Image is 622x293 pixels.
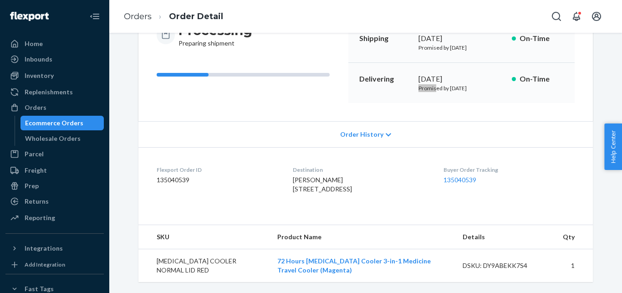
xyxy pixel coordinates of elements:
[5,241,104,256] button: Integrations
[25,39,43,48] div: Home
[20,116,104,130] a: Ecommerce Orders
[169,11,223,21] a: Order Detail
[5,259,104,270] a: Add Integration
[293,166,428,174] dt: Destination
[418,44,505,51] p: Promised by [DATE]
[359,33,411,44] p: Shipping
[25,166,47,175] div: Freight
[556,225,593,249] th: Qty
[178,22,252,48] div: Preparing shipment
[277,257,431,274] a: 72 Hours [MEDICAL_DATA] Cooler 3-in-1 Medicine Travel Cooler (Magenta)
[25,244,63,253] div: Integrations
[5,211,104,225] a: Reporting
[138,249,270,283] td: [MEDICAL_DATA] COOLER NORMAL LID RED
[25,134,81,143] div: Wholesale Orders
[418,84,505,92] p: Promised by [DATE]
[444,176,476,184] a: 135040539
[157,175,278,185] dd: 135040539
[20,131,104,146] a: Wholesale Orders
[418,74,505,84] div: [DATE]
[138,225,270,249] th: SKU
[5,179,104,193] a: Prep
[444,166,575,174] dt: Buyer Order Tracking
[25,149,44,159] div: Parcel
[463,261,548,270] div: DSKU: DY9ABEKK7S4
[587,7,606,26] button: Open account menu
[359,74,411,84] p: Delivering
[5,194,104,209] a: Returns
[5,163,104,178] a: Freight
[117,3,230,30] ol: breadcrumbs
[25,197,49,206] div: Returns
[157,166,278,174] dt: Flexport Order ID
[5,100,104,115] a: Orders
[5,68,104,83] a: Inventory
[455,225,556,249] th: Details
[5,52,104,67] a: Inbounds
[25,71,54,80] div: Inventory
[5,85,104,99] a: Replenishments
[270,225,455,249] th: Product Name
[547,7,566,26] button: Open Search Box
[556,249,593,283] td: 1
[25,261,65,268] div: Add Integration
[124,11,152,21] a: Orders
[25,118,83,128] div: Ecommerce Orders
[5,36,104,51] a: Home
[340,130,383,139] span: Order History
[25,55,52,64] div: Inbounds
[25,103,46,112] div: Orders
[418,33,505,44] div: [DATE]
[25,181,39,190] div: Prep
[5,147,104,161] a: Parcel
[520,74,564,84] p: On-Time
[520,33,564,44] p: On-Time
[86,7,104,26] button: Close Navigation
[10,12,49,21] img: Flexport logo
[25,213,55,222] div: Reporting
[604,123,622,170] button: Help Center
[293,176,352,193] span: [PERSON_NAME] [STREET_ADDRESS]
[25,87,73,97] div: Replenishments
[567,7,586,26] button: Open notifications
